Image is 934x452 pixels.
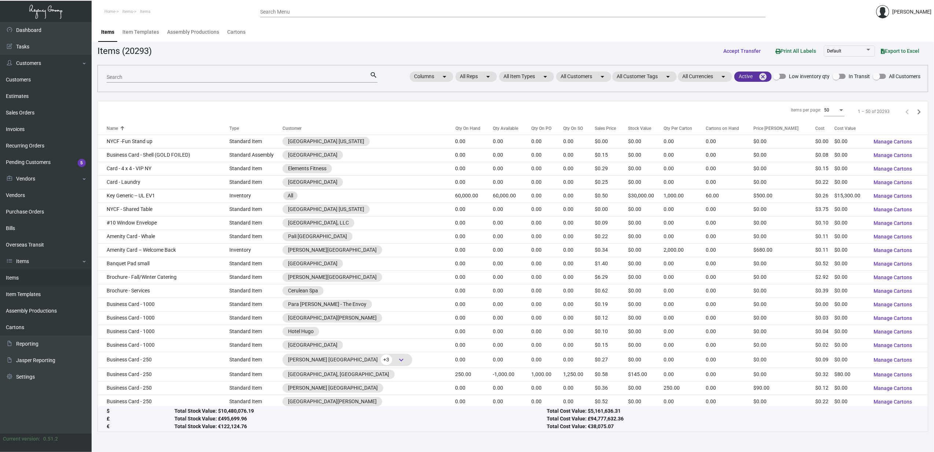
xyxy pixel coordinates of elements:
td: 0.00 [531,135,563,148]
button: Manage Cartons [868,216,918,230]
span: Items [140,9,151,14]
td: Card - Laundry [98,175,229,189]
td: 60,000.00 [493,189,531,203]
div: Sales Price [595,125,628,132]
mat-chip: All Customer Tags [612,72,677,82]
td: Standard Item [229,175,283,189]
div: [PERSON_NAME][GEOGRAPHIC_DATA] [288,246,377,254]
td: 0.00 [664,298,706,311]
td: $0.00 [628,311,664,325]
button: Export to Excel [875,44,925,58]
td: 0.00 [563,216,595,230]
td: $0.52 [815,257,834,270]
td: $15,300.00 [834,189,868,203]
td: 0.00 [706,148,753,162]
td: 0.00 [455,148,493,162]
td: 0.00 [706,162,753,175]
span: Home [104,9,115,14]
td: $0.00 [754,175,816,189]
div: Qty On SO [563,125,595,132]
td: 0.00 [493,175,531,189]
td: 0.00 [706,298,753,311]
div: Qty Per Carton [664,125,706,132]
div: [GEOGRAPHIC_DATA] [288,260,337,267]
button: Manage Cartons [868,284,918,298]
span: Manage Cartons [874,372,912,378]
div: Qty On Hand [455,125,480,132]
button: Manage Cartons [868,203,918,216]
div: Elements Fitness [288,165,326,172]
td: $0.00 [628,216,664,230]
mat-select: Items per page: [824,108,845,113]
td: $6.29 [595,270,628,284]
td: 0.00 [455,216,493,230]
td: $0.15 [595,148,628,162]
div: Name [107,125,229,132]
td: 0.00 [455,311,493,325]
td: 0.00 [706,230,753,243]
td: $0.00 [815,135,834,148]
div: [PERSON_NAME][GEOGRAPHIC_DATA] [288,273,377,281]
td: 0.00 [664,311,706,325]
td: 0.00 [455,257,493,270]
button: Manage Cartons [868,135,918,148]
div: [GEOGRAPHIC_DATA] [US_STATE] [288,205,364,213]
span: Manage Cartons [874,261,912,267]
td: NYCF -Fun Stand up [98,135,229,148]
td: $0.00 [754,162,816,175]
td: 0.00 [563,298,595,311]
td: 0.00 [531,257,563,270]
td: $0.00 [834,135,868,148]
button: Manage Cartons [868,244,918,257]
div: Item Templates [122,28,159,36]
td: 0.00 [706,135,753,148]
td: $0.00 [815,298,834,311]
div: Qty Available [493,125,531,132]
div: Cartons on Hand [706,125,753,132]
td: $0.22 [815,175,834,189]
td: 0.00 [563,243,595,257]
td: 60.00 [706,189,753,203]
td: 0.00 [455,270,493,284]
td: 0.00 [493,135,531,148]
td: $0.00 [834,230,868,243]
span: Manage Cartons [874,166,912,172]
mat-chip: All Reps [455,72,497,82]
td: 0.00 [664,284,706,298]
td: $0.19 [595,298,628,311]
td: Standard Item [229,311,283,325]
td: 2,000.00 [664,243,706,257]
div: Items (20293) [97,44,152,58]
span: Manage Cartons [874,329,912,335]
td: $0.00 [834,298,868,311]
div: Price [PERSON_NAME] [754,125,816,132]
button: Manage Cartons [868,311,918,325]
td: 0.00 [531,284,563,298]
td: $0.00 [628,162,664,175]
td: 0.00 [563,175,595,189]
td: $0.11 [815,230,834,243]
button: Manage Cartons [868,353,918,367]
td: $0.00 [628,135,664,148]
button: Accept Transfer [717,44,767,58]
div: Stock Value [628,125,651,132]
td: Business Card - 1000 [98,298,229,311]
div: [GEOGRAPHIC_DATA], LLC [288,219,349,227]
span: Manage Cartons [874,399,912,405]
td: $0.00 [628,243,664,257]
td: Standard Item [229,270,283,284]
div: Type [229,125,239,132]
td: Banquet Pad small [98,257,229,270]
td: Business Card - Shell (GOLD FOILED) [98,148,229,162]
td: Standard Item [229,257,283,270]
td: Brochure - Fall/Winter Catering [98,270,229,284]
td: $0.00 [628,284,664,298]
td: Standard Item [229,162,283,175]
td: Standard Item [229,135,283,148]
td: $0.08 [815,148,834,162]
div: [GEOGRAPHIC_DATA] [US_STATE] [288,138,364,145]
button: Print All Labels [769,44,822,58]
td: $0.00 [628,270,664,284]
td: $0.00 [628,230,664,243]
mat-chip: Active [734,72,772,82]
